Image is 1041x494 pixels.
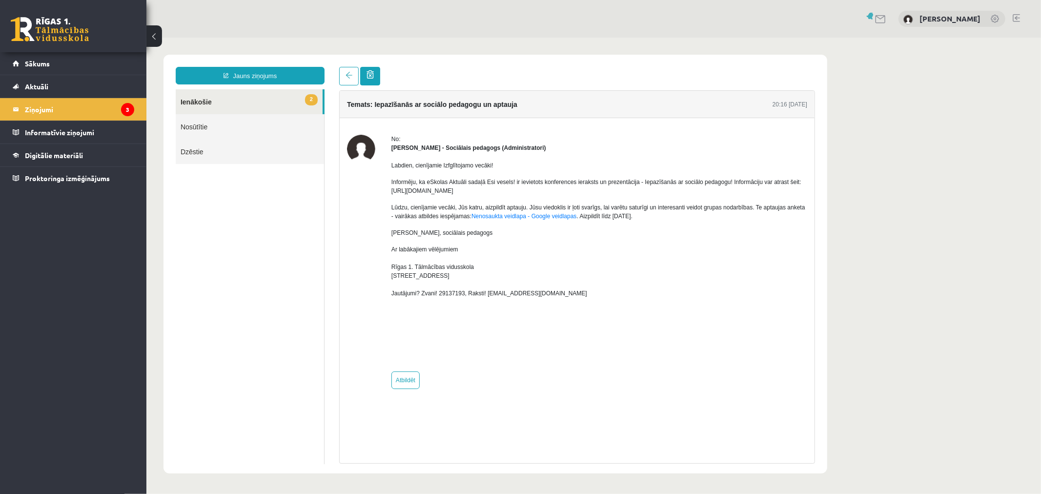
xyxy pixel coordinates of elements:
strong: [PERSON_NAME] - Sociālais pedagogs (Administratori) [245,107,400,114]
p: [PERSON_NAME], sociālais pedagogs [245,191,661,200]
a: Rīgas 1. Tālmācības vidusskola [11,17,89,41]
a: Nosūtītie [29,77,178,102]
span: Proktoringa izmēģinājums [25,174,110,183]
p: Labdien, cienījamie Izfglītojamo vecāki! [245,123,661,132]
span: Aktuāli [25,82,48,91]
p: Lūdzu, cienījamie vecāki, Jūs katru, aizpildīt aptauju. Jūsu viedoklis ir ļoti svarīgs, lai varēt... [245,165,661,183]
a: Ziņojumi3 [13,98,134,121]
legend: Informatīvie ziņojumi [25,121,134,144]
div: No: [245,97,661,106]
a: Digitālie materiāli [13,144,134,166]
a: [PERSON_NAME] [919,14,980,23]
a: Atbildēt [245,334,273,351]
p: Ar labākajiem vēlējumiem Rīgas 1. Tālmācības vidusskola [STREET_ADDRESS] Jautājumi? Zvani! 291371... [245,207,661,260]
h4: Temats: Iepazīšanās ar sociālo pedagogu un aptauja [201,63,371,71]
span: Digitālie materiāli [25,151,83,160]
a: Dzēstie [29,102,178,126]
p: Informēju, ka eSkolas Aktuāli sadaļā Esi vesels! ir ievietots konferences ieraksts un prezentācij... [245,140,661,158]
img: Maija Petruse [903,15,913,24]
div: 20:16 [DATE] [626,62,661,71]
a: Sākums [13,52,134,75]
a: Aktuāli [13,75,134,98]
a: Informatīvie ziņojumi [13,121,134,144]
a: Proktoringa izmēģinājums [13,167,134,189]
a: Jauns ziņojums [29,29,178,47]
a: 2Ienākošie [29,52,176,77]
span: 2 [159,57,171,68]
i: 3 [121,103,134,116]
img: Dagnija Gaubšteina - Sociālais pedagogs [201,97,229,125]
legend: Ziņojumi [25,98,134,121]
a: Nenosaukta veidlapa - Google veidlapas [325,175,430,182]
span: Sākums [25,59,50,68]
